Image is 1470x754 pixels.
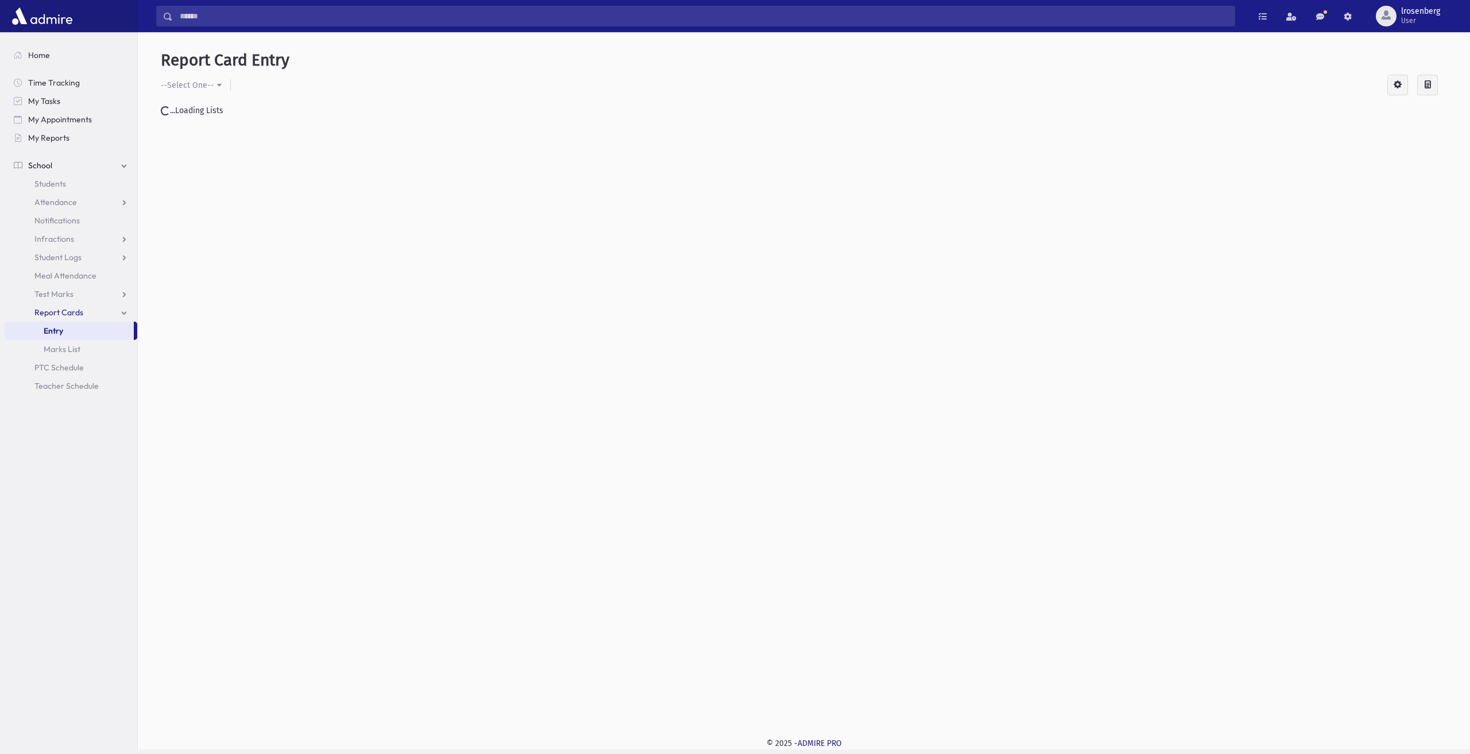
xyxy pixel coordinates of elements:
span: Home [28,50,50,60]
span: Report Cards [34,307,83,318]
span: Attendance [34,197,77,207]
span: Students [34,179,66,189]
a: Entry [5,322,134,340]
div: © 2025 - [156,737,1452,749]
div: Configure [1387,75,1408,95]
div: ...Loading Lists [161,105,1447,117]
span: lrosenberg [1401,7,1440,16]
span: Notifications [34,215,80,226]
a: My Appointments [5,110,137,129]
a: Teacher Schedule [5,377,137,395]
a: Meal Attendance [5,266,137,285]
input: Search [173,6,1235,26]
a: Notifications [5,211,137,230]
div: --Select One-- [161,79,214,91]
a: Student Logs [5,248,137,266]
span: Infractions [34,234,74,244]
a: School [5,156,137,175]
a: ADMIRE PRO [798,738,842,748]
span: Teacher Schedule [34,381,99,391]
span: Meal Attendance [34,270,96,281]
span: PTC Schedule [34,362,84,373]
span: My Reports [28,133,69,143]
a: Infractions [5,230,137,248]
span: Test Marks [34,289,73,299]
a: My Reports [5,129,137,147]
a: Students [5,175,137,193]
span: My Appointments [28,114,92,125]
a: Home [5,46,137,64]
span: User [1401,16,1440,25]
a: My Tasks [5,92,137,110]
a: Test Marks [5,285,137,303]
button: --Select One-- [161,75,230,95]
span: Entry [44,326,63,336]
a: PTC Schedule [5,358,137,377]
div: Calculate Averages [1417,75,1438,95]
span: School [28,160,52,171]
span: My Tasks [28,96,60,106]
img: AdmirePro [9,5,75,28]
h5: Report Card Entry [161,51,1447,70]
span: Marks List [44,344,80,354]
span: Time Tracking [28,78,80,88]
a: Marks List [5,340,137,358]
span: Student Logs [34,252,82,262]
a: Report Cards [5,303,137,322]
a: Time Tracking [5,74,137,92]
a: Attendance [5,193,137,211]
